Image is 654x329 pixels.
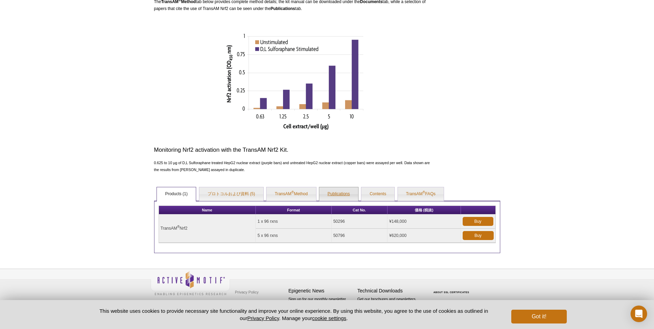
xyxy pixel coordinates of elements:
button: Got it! [511,310,566,323]
td: TransAM Nrf2 [159,215,256,243]
sup: ® [423,190,425,194]
a: Contents [361,187,394,201]
a: Privacy Policy [233,287,260,297]
a: プロトコルおよび資料 (5) [199,187,263,201]
td: 1 x 96 rxns [256,215,332,229]
h3: Monitoring Nrf2 activation with the TransAM Nrf2 Kit. [154,146,435,154]
sup: ® [291,190,294,194]
a: Publications [319,187,358,201]
a: Privacy Policy [247,315,279,321]
td: ¥620,000 [388,229,461,243]
p: This website uses cookies to provide necessary site functionality and improve your online experie... [88,307,500,322]
p: Get our brochures and newsletters, or request them by mail. [358,296,423,314]
table: Click to Verify - This site chose Symantec SSL for secure e-commerce and confidential communicati... [426,281,478,296]
td: 5 x 96 rxns [256,229,332,243]
h4: Epigenetic News [289,288,354,294]
th: 価格 (税抜) [388,206,461,215]
td: 50796 [332,229,388,243]
a: Products (1) [157,187,196,201]
a: TransAM®Method [266,187,316,201]
a: Terms & Conditions [233,297,270,308]
a: ABOUT SSL CERTIFICATES [433,291,469,293]
a: TransAM®FAQs [398,187,444,201]
img: Active Motif, [151,269,230,297]
td: 50296 [332,215,388,229]
th: Name [159,206,256,215]
strong: Publications [271,6,295,11]
p: Sign up for our monthly newsletter highlighting recent publications in the field of epigenetics. [289,296,354,320]
td: ¥148,000 [388,215,461,229]
a: Buy [463,231,494,240]
a: Buy [463,217,493,226]
span: 0.625 to 10 µg of D,L Sulforaphane treated HepG2 nuclear extract (purple bars) and untreated HepG... [154,161,430,172]
button: cookie settings [312,315,346,321]
th: Cat No. [332,206,388,215]
div: Open Intercom Messenger [631,306,647,322]
th: Format [256,206,332,215]
sup: ® [177,225,180,229]
img: Monitoring Nrf2 activation [225,33,363,130]
h4: Technical Downloads [358,288,423,294]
